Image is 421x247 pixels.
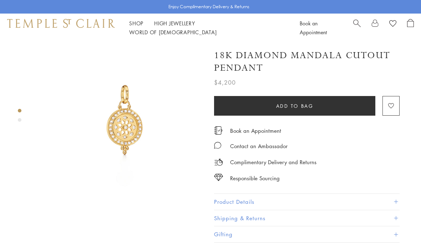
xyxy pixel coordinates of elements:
span: $4,200 [214,78,236,87]
button: Add to bag [214,96,375,116]
div: Responsible Sourcing [230,174,280,183]
a: Open Shopping Bag [407,19,414,37]
button: Product Details [214,194,400,210]
a: ShopShop [129,20,143,27]
span: Add to bag [276,102,314,110]
img: icon_sourcing.svg [214,174,223,181]
img: icon_appointment.svg [214,126,223,135]
a: View Wishlist [389,19,396,30]
iframe: Gorgias live chat messenger [389,217,414,240]
nav: Main navigation [129,19,284,37]
img: Temple St. Clair [7,19,115,27]
a: Book an Appointment [230,127,281,135]
a: World of [DEMOGRAPHIC_DATA]World of [DEMOGRAPHIC_DATA] [129,29,217,36]
a: Book an Appointment [300,20,327,36]
img: MessageIcon-01_2.svg [214,142,221,149]
img: icon_delivery.svg [214,158,223,167]
div: Contact an Ambassador [230,142,288,151]
h1: 18K Diamond Mandala Cutout Pendant [214,49,400,74]
a: Search [353,19,361,37]
button: Gifting [214,226,400,242]
p: Enjoy Complimentary Delivery & Returns [168,3,249,10]
a: High JewelleryHigh Jewellery [154,20,195,27]
div: Product gallery navigation [18,107,21,127]
button: Shipping & Returns [214,210,400,226]
img: 18K Diamond Mandala Cutout Pendant [46,42,203,199]
p: Complimentary Delivery and Returns [230,158,316,167]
